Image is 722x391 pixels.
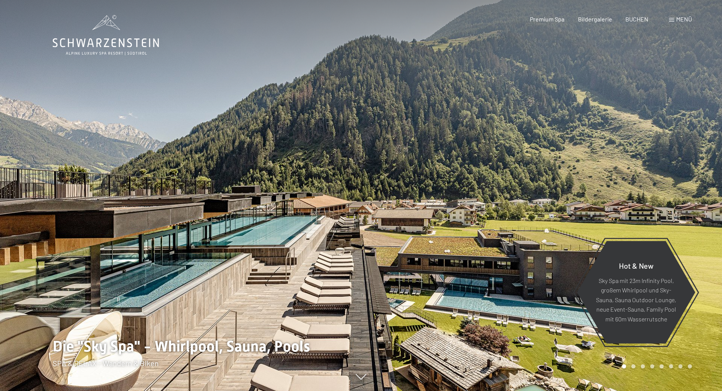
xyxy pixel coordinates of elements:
div: Carousel Page 4 [650,364,654,368]
div: Carousel Page 3 [641,364,645,368]
a: Hot & New Sky Spa mit 23m Infinity Pool, großem Whirlpool und Sky-Sauna, Sauna Outdoor Lounge, ne... [576,240,696,344]
div: Carousel Page 5 [660,364,664,368]
span: Menü [676,15,692,23]
div: Carousel Page 8 [688,364,692,368]
a: BUCHEN [625,15,648,23]
div: Carousel Page 7 [678,364,683,368]
a: Bildergalerie [578,15,612,23]
div: Carousel Page 6 [669,364,673,368]
div: Carousel Page 2 [631,364,636,368]
a: Premium Spa [530,15,564,23]
div: Carousel Pagination [619,364,692,368]
p: Sky Spa mit 23m Infinity Pool, großem Whirlpool und Sky-Sauna, Sauna Outdoor Lounge, neue Event-S... [595,275,677,324]
span: Hot & New [619,261,654,270]
div: Carousel Page 1 (Current Slide) [622,364,626,368]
